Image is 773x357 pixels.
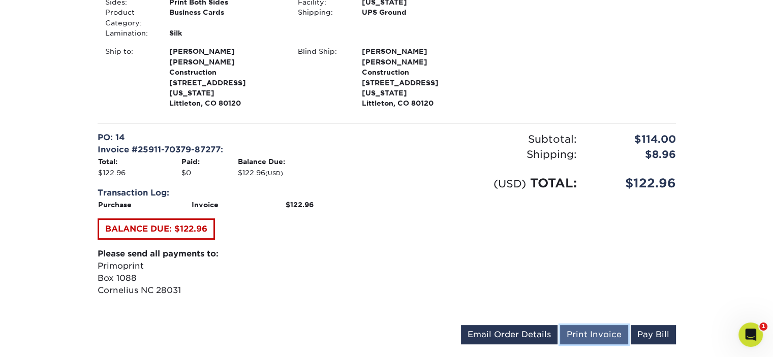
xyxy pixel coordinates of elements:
[265,170,283,177] small: (USD)
[98,248,379,297] p: Primoprint Box 1088 Cornelius NC 28031
[387,147,584,162] div: Shipping:
[362,46,475,107] strong: Littleton, CO 80120
[181,156,237,167] th: Paid:
[98,218,215,240] a: BALANCE DUE: $122.96
[759,322,767,331] span: 1
[169,57,283,78] span: [PERSON_NAME] Construction
[237,167,379,178] td: $122.96
[354,7,483,17] div: UPS Ground
[290,7,354,17] div: Shipping:
[169,46,283,56] span: [PERSON_NAME]
[98,46,162,108] div: Ship to:
[181,167,237,178] td: $0
[237,156,379,167] th: Balance Due:
[98,7,162,28] div: Product Category:
[162,7,290,28] div: Business Cards
[98,187,379,199] div: Transaction Log:
[387,132,584,147] div: Subtotal:
[461,325,558,344] a: Email Order Details
[584,147,684,162] div: $8.96
[98,144,379,156] div: Invoice #25911-70379-87277:
[530,176,577,190] span: TOTAL:
[631,325,676,344] a: Pay Bill
[169,46,283,107] strong: Littleton, CO 80120
[362,57,475,78] span: [PERSON_NAME] Construction
[98,249,219,258] strong: Please send all payments to:
[560,325,628,344] a: Print Invoice
[98,167,181,178] td: $122.96
[98,156,181,167] th: Total:
[169,78,283,99] span: [STREET_ADDRESS][US_STATE]
[584,132,684,147] div: $114.00
[286,201,314,209] strong: $122.96
[493,177,526,190] small: (USD)
[192,201,219,209] strong: Invoice
[362,46,475,56] span: [PERSON_NAME]
[738,322,763,347] iframe: Intercom live chat
[98,132,379,144] div: PO: 14
[98,28,162,38] div: Lamination:
[362,78,475,99] span: [STREET_ADDRESS][US_STATE]
[584,174,684,192] div: $122.96
[98,201,132,209] strong: Purchase
[162,28,290,38] div: Silk
[290,46,354,108] div: Blind Ship:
